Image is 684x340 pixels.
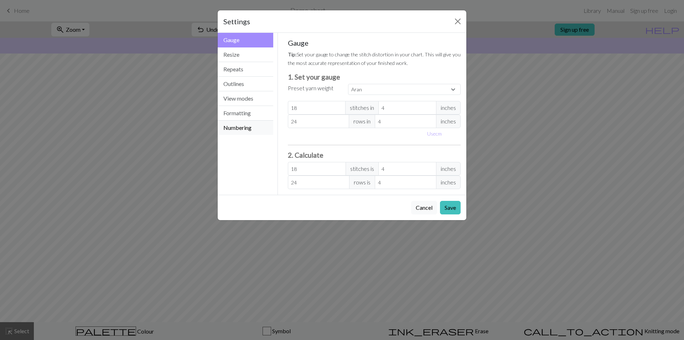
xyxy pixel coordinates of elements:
button: Cancel [411,201,437,214]
h5: Settings [223,16,250,27]
span: inches [436,115,461,128]
button: Usecm [424,128,445,139]
span: inches [436,101,461,115]
label: Preset yarn weight [288,84,333,92]
button: Save [440,201,461,214]
button: Formatting [218,106,273,121]
span: stitches is [346,162,379,176]
span: stitches in [345,101,379,115]
button: Repeats [218,62,273,77]
button: Outlines [218,77,273,91]
button: Numbering [218,121,273,135]
span: inches [436,162,461,176]
small: Set your gauge to change the stitch distortion in your chart. This will give you the most accurat... [288,51,461,66]
h3: 2. Calculate [288,151,461,159]
span: inches [436,176,461,189]
button: Resize [218,47,273,62]
span: rows in [349,115,375,128]
h3: 1. Set your gauge [288,73,461,81]
strong: Tip: [288,51,297,57]
button: Gauge [218,33,273,47]
button: Close [452,16,463,27]
h5: Gauge [288,39,461,47]
button: View modes [218,91,273,106]
span: rows is [349,176,375,189]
